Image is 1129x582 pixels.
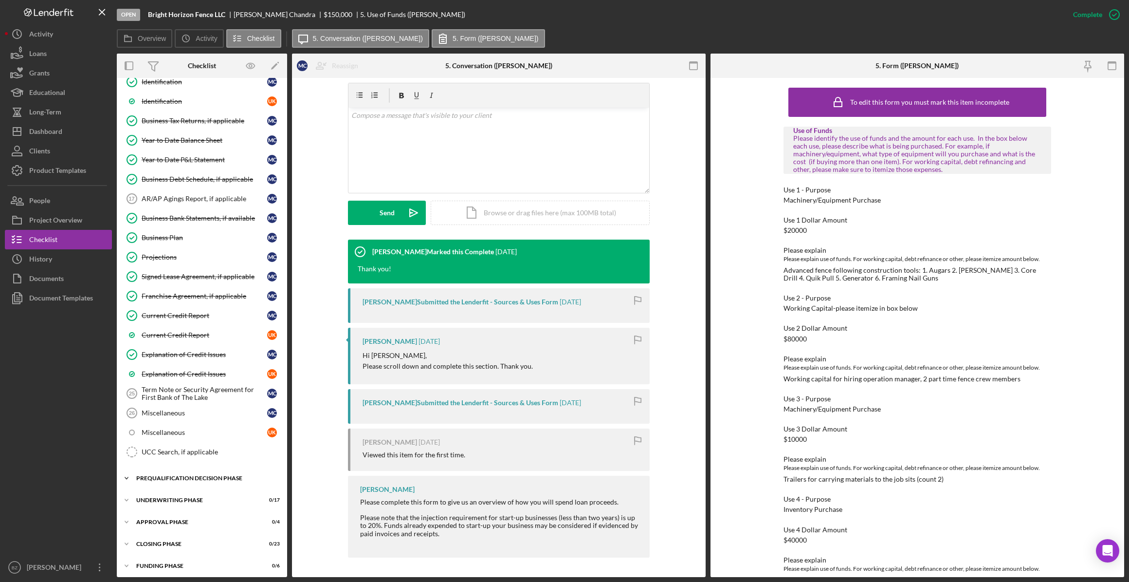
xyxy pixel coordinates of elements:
div: [PERSON_NAME] Submitted the Lenderfit - Sources & Uses Form [363,298,558,306]
button: Activity [5,24,112,44]
div: Inventory Purchase [783,506,842,513]
div: Use 4 - Purpose [783,495,1051,503]
div: Funding Phase [136,563,255,569]
a: 25Term Note or Security Agreement for First Bank of The LakeMC [122,384,282,403]
div: M C [267,213,277,223]
div: People [29,191,50,213]
div: Document Templates [29,288,93,310]
div: [PERSON_NAME] [363,438,417,446]
div: Please explain [783,455,1051,463]
div: U K [267,428,277,437]
div: Explanation of Credit Issues [142,370,267,378]
a: Business PlanMC [122,228,282,247]
div: AR/AP Agings Report, if applicable [142,195,267,203]
a: ProjectionsMC [122,247,282,267]
div: Working Capital-please itemize in box below [783,304,918,312]
a: Project Overview [5,210,112,230]
a: 26MiscellaneousMC [122,403,282,423]
div: Dashboard [29,122,62,144]
div: U K [267,330,277,340]
a: Business Tax Returns, if applicableMC [122,111,282,131]
p: Please scroll down and complete this section. Thank you. [363,361,533,372]
button: Checklist [5,230,112,249]
div: Send [380,201,395,225]
div: Trailers for carrying materials to the job sits (count 2) [783,475,944,483]
div: 0 / 23 [262,541,280,547]
a: Business Bank Statements, if availableMC [122,208,282,228]
div: Business Tax Returns, if applicable [142,117,267,125]
button: Long-Term [5,102,112,122]
button: 5. Form ([PERSON_NAME]) [432,29,545,48]
div: Projections [142,253,267,261]
div: [PERSON_NAME] Chandra [234,11,324,19]
label: Overview [138,35,166,42]
div: Business Plan [142,234,267,242]
button: Dashboard [5,122,112,141]
div: Franchise Agreement, if applicable [142,292,267,300]
a: Educational [5,83,112,102]
div: M C [267,311,277,320]
div: Closing Phase [136,541,255,547]
div: Project Overview [29,210,82,232]
div: Please explain use of funds. For working capital, debt refinance or other, please itemize amount ... [783,363,1051,373]
div: To edit this form you must mark this item incomplete [850,98,1009,106]
a: IdentificationMC [122,72,282,92]
a: Explanation of Credit IssuesUK [122,364,282,384]
div: Working capital for hiring operation manager, 2 part time fence crew members [783,375,1020,383]
div: Approval Phase [136,519,255,525]
div: Current Credit Report [142,331,267,339]
div: M C [267,233,277,243]
div: Use 3 Dollar Amount [783,425,1051,433]
div: Business Debt Schedule, if applicable [142,175,267,183]
div: Activity [29,24,53,46]
div: Use 2 Dollar Amount [783,324,1051,332]
div: [PERSON_NAME] [24,558,88,580]
div: Underwriting Phase [136,497,255,503]
text: BZ [12,565,18,570]
div: [PERSON_NAME] [363,338,417,345]
div: 0 / 4 [262,519,280,525]
div: Use of Funds [793,127,1041,134]
div: M C [267,77,277,87]
div: M C [297,60,308,71]
div: Please explain use of funds. For working capital, debt refinance or other, please itemize amount ... [783,463,1051,473]
div: Checklist [29,230,57,252]
div: 5. Use of Funds ([PERSON_NAME]) [360,11,465,19]
div: Educational [29,83,65,105]
tspan: 26 [129,410,135,416]
button: Product Templates [5,161,112,180]
button: Clients [5,141,112,161]
div: Advanced fence following construction tools: 1. Augars 2. [PERSON_NAME] 3. Core Drill 4. Quik Pul... [783,266,1051,282]
a: Document Templates [5,288,112,308]
button: Activity [175,29,223,48]
div: M C [267,252,277,262]
div: M C [267,408,277,418]
div: Please complete this form to give us an overview of how you will spend loan proceeds. [360,498,640,506]
time: 2025-06-24 21:41 [560,298,581,306]
button: MCReassign [292,56,368,75]
div: [PERSON_NAME] [360,486,415,493]
a: History [5,249,112,269]
a: Year to Date Balance SheetMC [122,131,282,150]
time: 2025-06-23 18:46 [419,338,440,345]
a: MiscellaneousUK [122,423,282,442]
div: 0 / 6 [262,563,280,569]
button: Overview [117,29,172,48]
div: Complete [1073,5,1102,24]
a: People [5,191,112,210]
time: 2025-06-23 01:10 [560,399,581,407]
a: Franchise Agreement, if applicableMC [122,286,282,306]
div: Please note that the injection requirement for start-up businesses (less than two years) is up to... [360,514,640,537]
a: IdentificationUK [122,92,282,111]
div: Documents [29,269,64,291]
div: Signed Lease Agreement, if applicable [142,273,267,281]
div: [PERSON_NAME] Marked this Complete [372,248,494,256]
div: M C [267,291,277,301]
a: 17AR/AP Agings Report, if applicableMC [122,189,282,208]
a: Business Debt Schedule, if applicableMC [122,169,282,189]
div: M C [267,272,277,282]
div: 5. Conversation ([PERSON_NAME]) [445,62,552,70]
a: Documents [5,269,112,288]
